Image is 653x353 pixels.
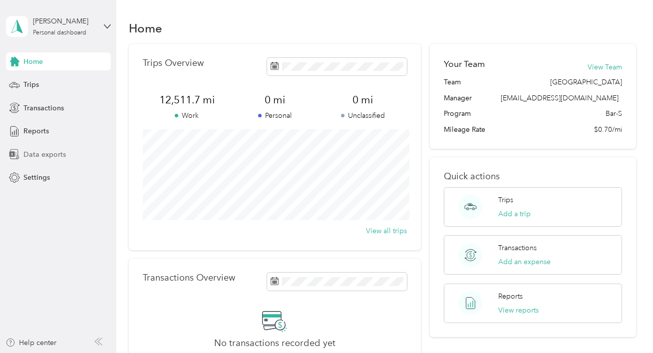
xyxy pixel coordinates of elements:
[143,110,231,121] p: Work
[319,110,407,121] p: Unclassified
[143,58,204,68] p: Trips Overview
[319,93,407,107] span: 0 mi
[588,62,622,72] button: View Team
[444,77,461,87] span: Team
[444,171,622,182] p: Quick actions
[498,195,513,205] p: Trips
[23,149,66,160] span: Data exports
[143,273,235,283] p: Transactions Overview
[606,108,622,119] span: Bar-S
[143,93,231,107] span: 12,511.7 mi
[33,16,95,26] div: [PERSON_NAME]
[33,30,86,36] div: Personal dashboard
[366,226,407,236] button: View all trips
[214,338,335,349] h2: No transactions recorded yet
[597,297,653,353] iframe: Everlance-gr Chat Button Frame
[594,124,622,135] span: $0.70/mi
[23,172,50,183] span: Settings
[231,110,319,121] p: Personal
[444,58,485,70] h2: Your Team
[498,291,523,302] p: Reports
[444,124,485,135] span: Mileage Rate
[550,77,622,87] span: [GEOGRAPHIC_DATA]
[23,103,64,113] span: Transactions
[23,79,39,90] span: Trips
[129,23,162,33] h1: Home
[498,305,539,316] button: View reports
[498,243,537,253] p: Transactions
[501,94,619,102] span: [EMAIL_ADDRESS][DOMAIN_NAME]
[231,93,319,107] span: 0 mi
[498,257,551,267] button: Add an expense
[444,108,471,119] span: Program
[23,56,43,67] span: Home
[23,126,49,136] span: Reports
[498,209,531,219] button: Add a trip
[5,338,56,348] button: Help center
[444,93,472,103] span: Manager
